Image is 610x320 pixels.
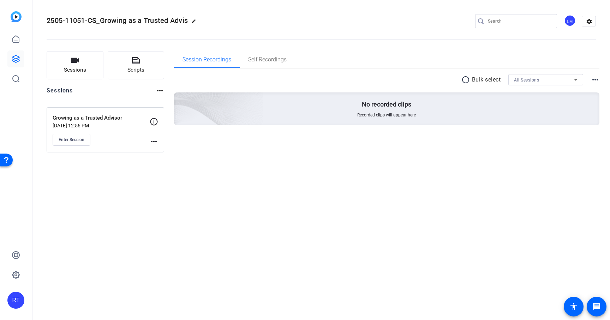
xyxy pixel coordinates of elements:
span: Enter Session [59,137,84,143]
mat-icon: edit [191,19,200,27]
img: blue-gradient.svg [11,11,22,22]
div: RT [7,292,24,309]
mat-icon: accessibility [569,302,578,311]
h2: Sessions [47,86,73,100]
mat-icon: more_horiz [156,86,164,95]
button: Enter Session [53,134,90,146]
mat-icon: more_horiz [591,76,599,84]
mat-icon: message [592,302,601,311]
mat-icon: radio_button_unchecked [461,76,472,84]
span: Sessions [64,66,86,74]
span: All Sessions [514,78,539,83]
p: Bulk select [472,76,501,84]
img: embarkstudio-empty-session.png [95,23,263,176]
p: No recorded clips [362,100,411,109]
span: Scripts [127,66,144,74]
input: Search [488,17,551,25]
div: LM [564,15,576,26]
span: Session Recordings [183,57,231,62]
span: Self Recordings [248,57,287,62]
button: Sessions [47,51,103,79]
button: Scripts [108,51,165,79]
p: [DATE] 12:56 PM [53,123,150,128]
ngx-avatar: Lalo Moreno [564,15,576,27]
p: Growing as a Trusted Advisor [53,114,150,122]
mat-icon: settings [582,16,596,27]
mat-icon: more_horiz [150,137,158,146]
span: Recorded clips will appear here [357,112,416,118]
span: 2505-11051-CS_Growing as a Trusted Advis [47,16,188,25]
